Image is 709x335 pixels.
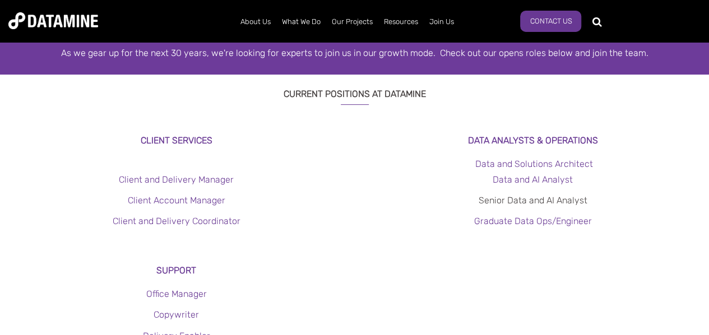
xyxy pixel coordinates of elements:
[35,75,674,105] h3: CURRENT POSITIONS AT DATAMINE
[478,195,587,206] a: Senior Data and AI Analyst
[424,7,460,36] a: Join Us
[475,159,592,169] a: Data and Solutions Architect
[326,7,378,36] a: Our Projects
[35,45,674,61] div: As we gear up for the next 30 years, we're looking for experts to join us in our growth mode. Che...
[119,174,234,185] a: Client and Delivery Manager
[493,174,573,185] a: Data and AI Analyst
[384,133,681,148] h3: Data Analysts & Operations
[235,7,276,36] a: About Us
[8,12,98,29] img: Datamine
[28,133,325,148] h3: Client Services
[113,216,240,226] a: Client and Delivery Coordinator
[474,216,591,226] a: Graduate Data Ops/Engineer
[378,7,424,36] a: Resources
[154,309,199,320] a: Copywriter
[128,195,225,206] a: Client Account Manager
[28,263,325,278] h3: Support
[146,289,207,299] a: Office Manager
[276,7,326,36] a: What We Do
[520,11,581,32] a: Contact Us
